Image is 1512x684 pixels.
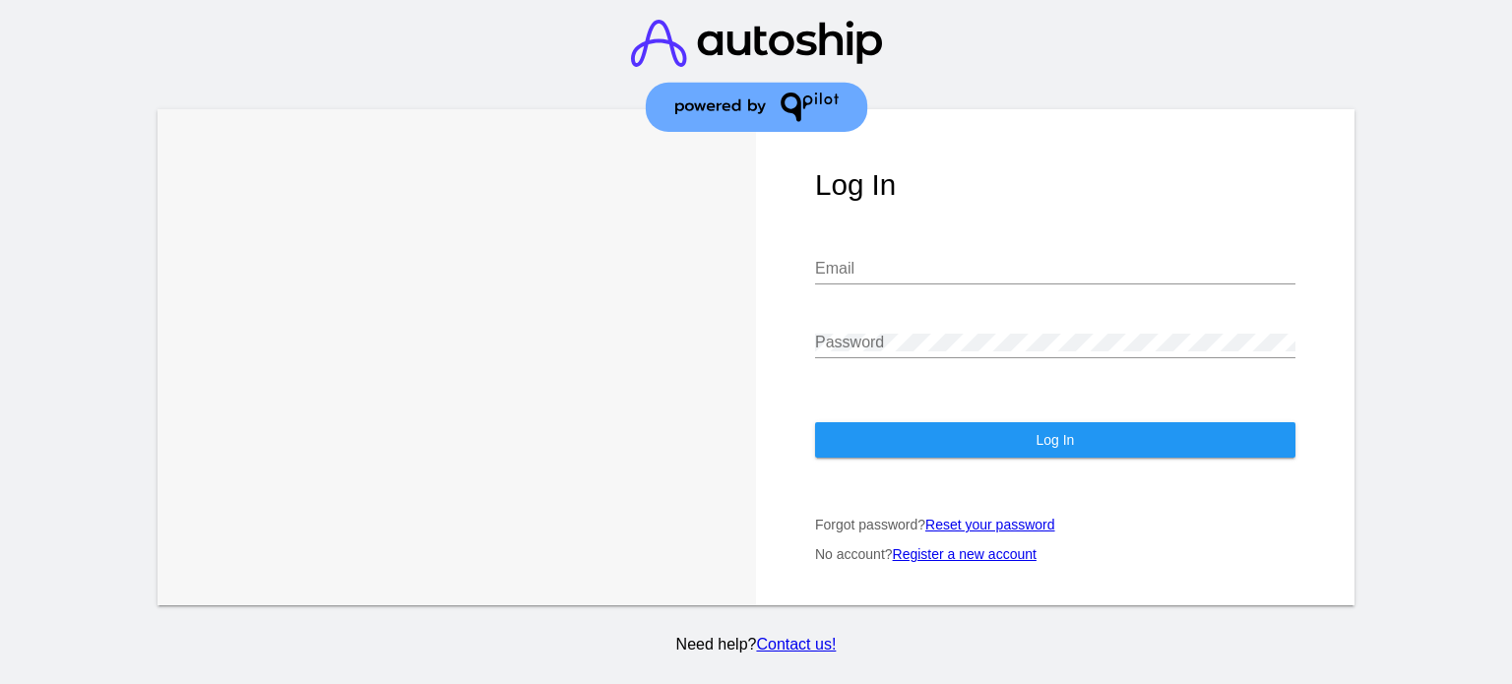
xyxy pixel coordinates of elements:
[815,168,1295,202] h1: Log In
[893,546,1037,562] a: Register a new account
[756,636,836,653] a: Contact us!
[925,517,1055,532] a: Reset your password
[815,517,1295,532] p: Forgot password?
[155,636,1358,653] p: Need help?
[815,546,1295,562] p: No account?
[815,260,1295,278] input: Email
[815,422,1295,458] button: Log In
[1036,432,1074,448] span: Log In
